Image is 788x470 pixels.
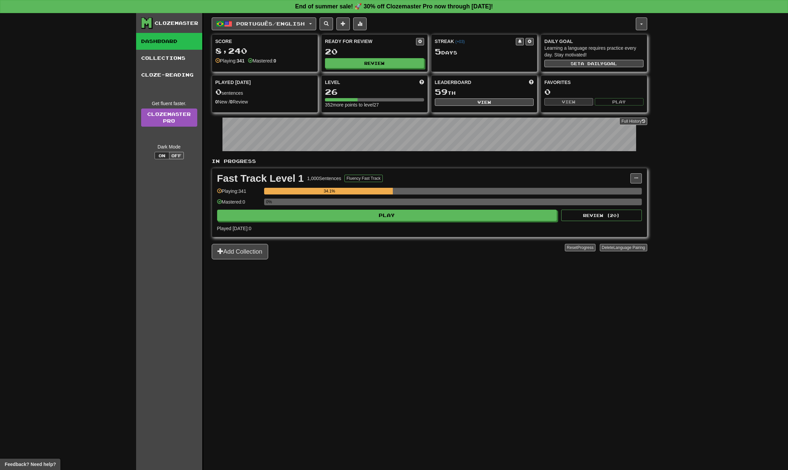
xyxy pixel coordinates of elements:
div: Clozemaster [155,20,198,27]
button: ResetProgress [565,244,595,251]
button: View [544,98,593,105]
span: This week in points, UTC [529,79,534,86]
div: 8,240 [215,47,315,55]
span: Leaderboard [435,79,471,86]
a: ClozemasterPro [141,109,197,127]
div: Favorites [544,79,644,86]
button: Play [217,210,557,221]
span: Language Pairing [613,245,645,250]
span: Played [DATE] [215,79,251,86]
button: Play [595,98,644,105]
strong: 0 [215,99,218,104]
button: More stats [353,17,367,30]
div: Mastered: [248,57,276,64]
button: On [155,152,169,159]
strong: 0 [230,99,233,104]
span: Played [DATE]: 0 [217,226,251,231]
strong: 341 [237,58,244,63]
button: DeleteLanguage Pairing [600,244,647,251]
a: (+03) [455,39,465,44]
span: Level [325,79,340,86]
div: Playing: [215,57,245,64]
button: View [435,98,534,106]
span: 59 [435,87,448,96]
button: Add Collection [212,244,268,259]
span: 0 [215,87,222,96]
button: Review (20) [561,210,642,221]
div: Dark Mode [141,143,197,150]
div: th [435,88,534,96]
span: Progress [577,245,593,250]
div: Playing: 341 [217,188,261,199]
div: 1,000 Sentences [307,175,341,182]
div: Score [215,38,315,45]
div: Mastered: 0 [217,199,261,210]
span: a daily [581,61,604,66]
div: Ready for Review [325,38,416,45]
div: Get fluent faster. [141,100,197,107]
p: In Progress [212,158,647,165]
div: Learning a language requires practice every day. Stay motivated! [544,45,644,58]
button: Português/English [212,17,316,30]
div: 0 [544,88,644,96]
button: Review [325,58,424,68]
span: 5 [435,47,441,56]
div: Daily Goal [544,38,644,45]
div: Day s [435,47,534,56]
div: Streak [435,38,516,45]
strong: 0 [274,58,276,63]
strong: End of summer sale! 🚀 30% off Clozemaster Pro now through [DATE]! [295,3,493,10]
button: Add sentence to collection [336,17,350,30]
button: Fluency Fast Track [344,175,382,182]
span: Open feedback widget [5,461,56,468]
div: New / Review [215,98,315,105]
div: 26 [325,88,424,96]
div: sentences [215,88,315,96]
button: Full History [619,118,647,125]
button: Search sentences [320,17,333,30]
div: 20 [325,47,424,56]
div: 352 more points to level 27 [325,101,424,108]
div: Fast Track Level 1 [217,173,304,183]
a: Dashboard [136,33,202,50]
button: Seta dailygoal [544,60,644,67]
a: Cloze-Reading [136,67,202,83]
span: Português / English [236,21,305,27]
span: Score more points to level up [419,79,424,86]
a: Collections [136,50,202,67]
button: Off [169,152,184,159]
div: 34.1% [266,188,393,195]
